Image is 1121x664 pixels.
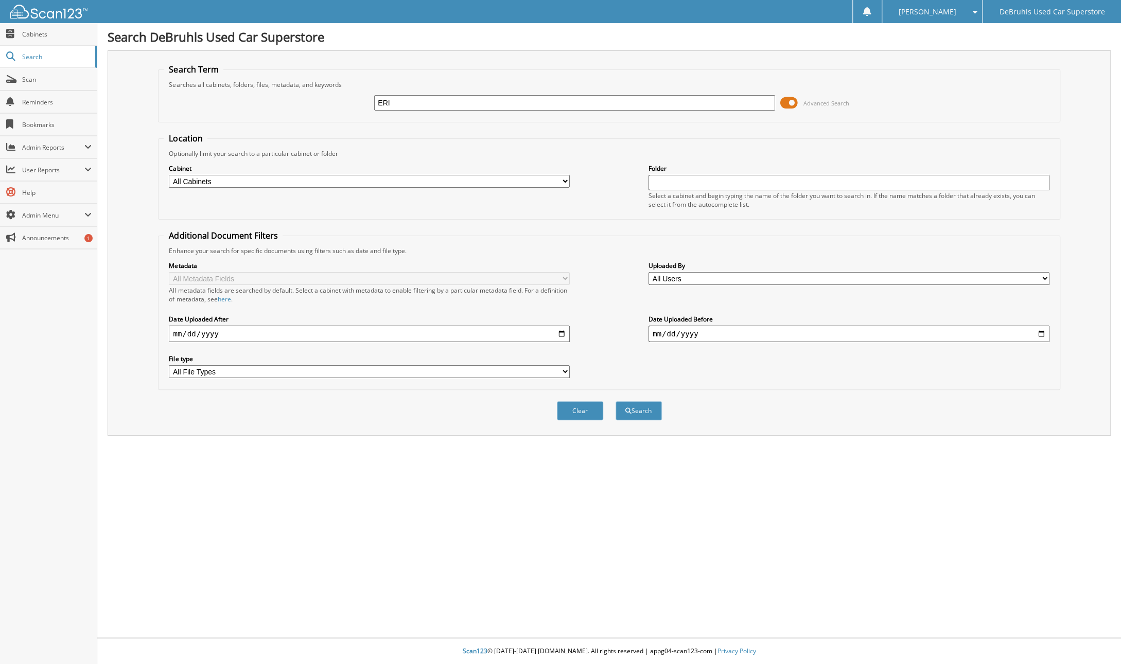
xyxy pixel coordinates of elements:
[22,234,92,242] span: Announcements
[164,64,223,75] legend: Search Term
[164,246,1054,255] div: Enhance your search for specific documents using filters such as date and file type.
[1070,615,1121,664] iframe: Chat Widget
[22,75,92,84] span: Scan
[616,401,662,420] button: Search
[169,354,570,363] label: File type
[217,295,231,303] a: here
[164,230,283,241] legend: Additional Document Filters
[169,286,570,303] div: All metadata fields are searched by default. Select a cabinet with metadata to enable filtering b...
[803,99,849,107] span: Advanced Search
[22,166,84,174] span: User Reports
[97,639,1121,664] div: © [DATE]-[DATE] [DOMAIN_NAME]. All rights reserved | appg04-scan123-com |
[649,315,1049,324] label: Date Uploaded Before
[649,326,1049,342] input: end
[169,315,570,324] label: Date Uploaded After
[169,261,570,270] label: Metadata
[22,98,92,106] span: Reminders
[22,30,92,39] span: Cabinets
[649,261,1049,270] label: Uploaded By
[164,133,207,144] legend: Location
[169,164,570,173] label: Cabinet
[463,647,487,655] span: Scan123
[557,401,603,420] button: Clear
[899,9,956,15] span: [PERSON_NAME]
[108,28,1111,45] h1: Search DeBruhls Used Car Superstore
[84,234,93,242] div: 1
[169,326,570,342] input: start
[22,143,84,152] span: Admin Reports
[717,647,756,655] a: Privacy Policy
[22,52,90,61] span: Search
[164,149,1054,158] div: Optionally limit your search to a particular cabinet or folder
[649,164,1049,173] label: Folder
[164,80,1054,89] div: Searches all cabinets, folders, files, metadata, and keywords
[22,120,92,129] span: Bookmarks
[649,191,1049,209] div: Select a cabinet and begin typing the name of the folder you want to search in. If the name match...
[22,188,92,197] span: Help
[999,9,1105,15] span: DeBruhls Used Car Superstore
[22,211,84,220] span: Admin Menu
[10,5,87,19] img: scan123-logo-white.svg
